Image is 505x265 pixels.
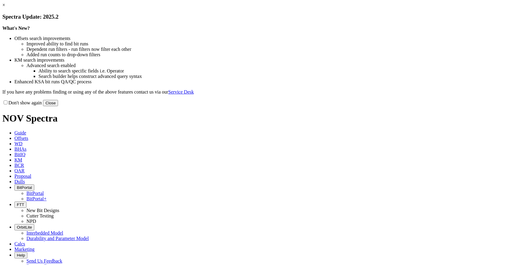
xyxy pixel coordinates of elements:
[168,89,194,94] a: Service Desk
[14,57,503,63] li: KM search improvements
[14,146,26,152] span: BHAs
[14,152,25,157] span: BitIQ
[26,213,54,218] a: Cutter Testing
[2,14,503,20] h3: Spectra Update: 2025.2
[17,253,25,257] span: Help
[26,41,503,47] li: Improved ability to find bit runs
[17,202,24,207] span: FTT
[14,179,25,184] span: Dulls
[38,68,503,74] li: Ability to search specific fields i.e. Operator
[26,52,503,57] li: Added run counts to drop-down filters
[26,191,44,196] a: BitPortal
[14,174,31,179] span: Proposal
[14,136,28,141] span: Offsets
[14,241,25,246] span: Calcs
[14,247,35,252] span: Marketing
[26,230,63,236] a: Interbedded Model
[2,26,30,31] strong: What's New?
[26,47,503,52] li: Dependent run filters - run filters now filter each other
[14,79,503,85] li: Enhanced KSA bit runs QA/QC process
[14,163,24,168] span: BCR
[14,130,26,135] span: Guide
[14,168,25,173] span: OAR
[43,100,58,106] button: Close
[26,208,59,213] a: New Bit Designs
[26,63,503,68] li: Advanced search enabled
[26,236,89,241] a: Durability and Parameter Model
[14,157,22,162] span: KM
[2,89,503,95] p: If you have any problems finding or using any of the above features contact us via our
[2,2,5,8] a: ×
[17,185,32,190] span: BitPortal
[38,74,503,79] li: Search builder helps construct advanced query syntax
[17,225,32,230] span: OrbitLite
[14,36,503,41] li: Offsets search improvements
[26,196,47,201] a: BitPortal+
[4,100,8,104] input: Don't show again
[26,219,36,224] a: NPD
[2,100,42,105] label: Don't show again
[14,141,23,146] span: WD
[2,113,503,124] h1: NOV Spectra
[26,258,62,263] a: Send Us Feedback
